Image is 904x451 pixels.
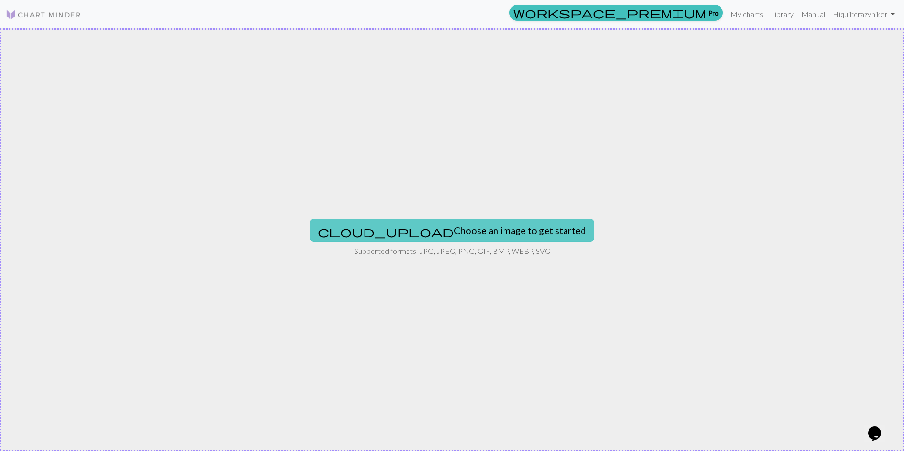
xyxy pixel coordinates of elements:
a: My charts [727,5,767,24]
p: Supported formats: JPG, JPEG, PNG, GIF, BMP, WEBP, SVG [354,245,550,257]
span: cloud_upload [318,225,454,238]
span: workspace_premium [513,6,706,19]
button: Choose an image to get started [310,219,594,242]
a: Library [767,5,798,24]
img: Logo [6,9,81,20]
a: Manual [798,5,829,24]
iframe: chat widget [864,413,895,442]
a: Hiquiltcrazyhiker [829,5,898,24]
a: Pro [509,5,723,21]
